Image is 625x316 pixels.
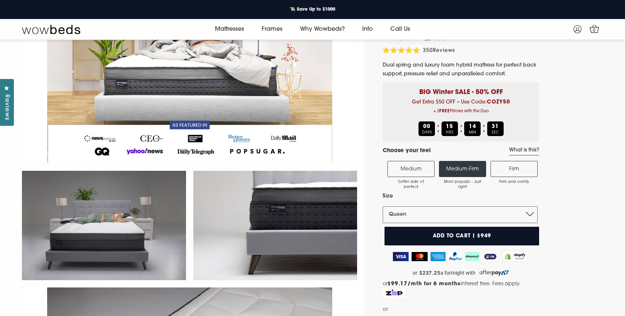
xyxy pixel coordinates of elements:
span: 0 [591,27,598,34]
div: 350Reviews [383,47,455,55]
div: DAYS [418,121,435,136]
strong: $237.25 [419,270,441,276]
span: a fortnight with [440,270,476,276]
span: or [413,270,417,276]
img: American Express Logo [431,252,446,261]
b: 31 [492,124,499,129]
a: Frames [253,19,291,39]
span: Reviews [433,48,455,53]
div: SEC [487,121,504,136]
b: COZY50 [487,99,510,105]
a: Why Wowbeds? [291,19,353,39]
span: Dual spring and luxury foam hybrid mattress for perfect back support, pressure relief and unparal... [383,63,537,77]
span: 350 [423,48,433,53]
p: BIG Winter SALE - 50% OFF [388,82,534,97]
img: AfterPay Logo [465,252,480,261]
img: PayPal Logo [448,252,462,261]
b: 14 [469,124,476,129]
img: Zip Logo [383,288,405,298]
b: FREE [439,109,450,113]
a: What is this? [509,147,539,155]
a: or $237.25 a fortnight with [383,267,539,278]
label: Medium [387,161,435,177]
span: + 2 Pillows with the Duo [388,107,534,116]
strong: $99.17/mth for 6 months [387,281,461,287]
label: Firm [490,161,538,177]
img: Wow Beds Logo [22,24,80,34]
a: 💸 Save Up to $1000 [284,5,341,14]
div: HRS [442,121,458,136]
span: Firm and comfy [495,180,534,185]
a: Call Us [382,19,419,39]
span: Most popular - Just right [443,180,482,190]
span: or [383,305,388,314]
span: or interest free. Fees apply. [383,281,521,287]
a: Mattresses [206,19,253,39]
a: 0 [588,22,601,35]
img: Shopify secure badge [503,251,528,262]
img: MasterCard Logo [412,252,428,261]
a: Info [353,19,382,39]
span: Reviews [2,94,11,120]
div: MIN [464,121,481,136]
span: Get Extra $50 OFF – Use Code: [388,99,534,116]
label: Size [383,192,538,201]
h4: Choose your feel [383,147,431,155]
b: 00 [423,124,431,129]
span: Softer side of perfect [391,180,431,190]
button: Add to cart | $949 [385,227,539,245]
img: ZipPay Logo [482,252,498,261]
label: Medium-Firm [439,161,486,177]
b: 15 [446,124,453,129]
img: Visa Logo [393,252,409,261]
